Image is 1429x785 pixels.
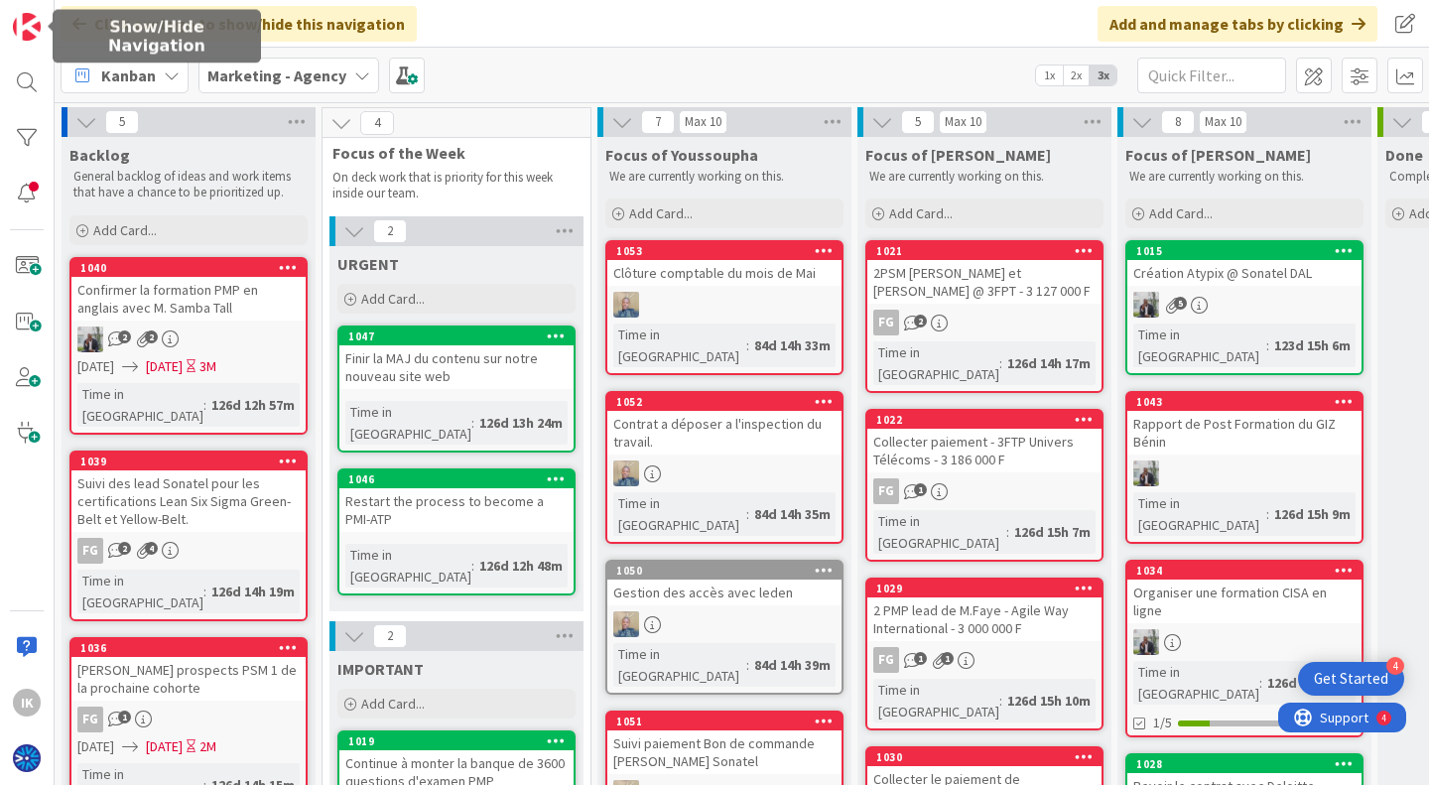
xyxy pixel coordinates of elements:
[1036,65,1063,85] span: 1x
[867,242,1102,304] div: 10212PSM [PERSON_NAME] et [PERSON_NAME] @ 3FPT - 3 127 000 F
[1133,492,1266,536] div: Time in [GEOGRAPHIC_DATA]
[1259,672,1262,694] span: :
[1127,629,1362,655] div: AG
[13,689,41,717] div: IK
[867,260,1102,304] div: 2PSM [PERSON_NAME] et [PERSON_NAME] @ 3FPT - 3 127 000 F
[361,695,425,713] span: Add Card...
[1127,580,1362,623] div: Organiser une formation CISA en ligne
[1125,145,1311,165] span: Focus of Alex
[42,3,90,27] span: Support
[1314,669,1388,689] div: Get Started
[616,715,842,728] div: 1051
[71,639,306,657] div: 1036
[607,393,842,411] div: 1052
[337,659,424,679] span: IMPORTANT
[613,492,746,536] div: Time in [GEOGRAPHIC_DATA]
[605,391,844,544] a: 1052Contrat a déposer a l'inspection du travail.YDTime in [GEOGRAPHIC_DATA]:84d 14h 35m
[867,411,1102,429] div: 1022
[607,393,842,455] div: 1052Contrat a déposer a l'inspection du travail.
[1063,65,1090,85] span: 2x
[607,411,842,455] div: Contrat a déposer a l'inspection du travail.
[71,639,306,701] div: 1036[PERSON_NAME] prospects PSM 1 de la prochaine cohorte
[1125,560,1364,737] a: 1034Organiser une formation CISA en ligneAGTime in [GEOGRAPHIC_DATA]:126d 14h 18m1/5
[869,169,1100,185] p: We are currently working on this.
[373,219,407,243] span: 2
[867,748,1102,766] div: 1030
[865,240,1104,393] a: 10212PSM [PERSON_NAME] et [PERSON_NAME] @ 3FPT - 3 127 000 FFGTime in [GEOGRAPHIC_DATA]:126d 14h 17m
[1127,562,1362,580] div: 1034
[339,345,574,389] div: Finir la MAJ du contenu sur notre nouveau site web
[867,242,1102,260] div: 1021
[1266,334,1269,356] span: :
[607,260,842,286] div: Clôture comptable du mois de Mai
[1385,145,1423,165] span: Done
[61,6,417,42] div: Click our logo to show/hide this navigation
[339,327,574,389] div: 1047Finir la MAJ du contenu sur notre nouveau site web
[873,310,899,335] div: FG
[71,470,306,532] div: Suivi des lead Sonatel pour les certifications Lean Six Sigma Green-Belt et Yellow-Belt.
[1127,242,1362,260] div: 1015
[873,478,899,504] div: FG
[1127,393,1362,411] div: 1043
[901,110,935,134] span: 5
[1127,460,1362,486] div: AG
[360,111,394,135] span: 4
[105,110,139,134] span: 5
[146,736,183,757] span: [DATE]
[1136,564,1362,578] div: 1034
[77,383,203,427] div: Time in [GEOGRAPHIC_DATA]
[746,503,749,525] span: :
[471,555,474,577] span: :
[1125,391,1364,544] a: 1043Rapport de Post Formation du GIZ BéninAGTime in [GEOGRAPHIC_DATA]:126d 15h 9m
[77,327,103,352] img: AG
[1127,292,1362,318] div: AG
[146,356,183,377] span: [DATE]
[345,544,471,588] div: Time in [GEOGRAPHIC_DATA]
[337,468,576,595] a: 1046Restart the process to become a PMI-ATPTime in [GEOGRAPHIC_DATA]:126d 12h 48m
[71,277,306,321] div: Confirmer la formation PMP en anglais avec M. Samba Tall
[345,401,471,445] div: Time in [GEOGRAPHIC_DATA]
[203,581,206,602] span: :
[93,221,157,239] span: Add Card...
[339,470,574,532] div: 1046Restart the process to become a PMI-ATP
[1127,755,1362,773] div: 1028
[1002,690,1096,712] div: 126d 15h 10m
[337,254,399,274] span: URGENT
[339,488,574,532] div: Restart the process to become a PMI-ATP
[1006,521,1009,543] span: :
[865,145,1051,165] span: Focus of Fodé
[1269,334,1356,356] div: 123d 15h 6m
[1133,460,1159,486] img: AG
[77,736,114,757] span: [DATE]
[69,145,130,165] span: Backlog
[1133,292,1159,318] img: AG
[876,413,1102,427] div: 1022
[873,341,999,385] div: Time in [GEOGRAPHIC_DATA]
[339,470,574,488] div: 1046
[69,257,308,435] a: 1040Confirmer la formation PMP en anglais avec M. Samba TallAG[DATE][DATE]3MTime in [GEOGRAPHIC_D...
[607,460,842,486] div: YD
[945,117,981,127] div: Max 10
[1262,672,1356,694] div: 126d 14h 18m
[1136,244,1362,258] div: 1015
[616,244,842,258] div: 1053
[118,330,131,343] span: 2
[605,145,758,165] span: Focus of Youssoupha
[749,654,836,676] div: 84d 14h 39m
[199,736,216,757] div: 2M
[613,292,639,318] img: YD
[873,647,899,673] div: FG
[867,411,1102,472] div: 1022Collecter paiement - 3FTP Univers Télécoms - 3 186 000 F
[1205,117,1241,127] div: Max 10
[607,713,842,774] div: 1051Suivi paiement Bon de commande [PERSON_NAME] Sonatel
[103,8,108,24] div: 4
[1161,110,1195,134] span: 8
[348,472,574,486] div: 1046
[914,652,927,665] span: 1
[332,143,566,163] span: Focus of the Week
[629,204,693,222] span: Add Card...
[1269,503,1356,525] div: 126d 15h 9m
[613,611,639,637] img: YD
[73,169,304,201] p: General backlog of ideas and work items that have a chance to be prioritized up.
[867,580,1102,641] div: 10292 PMP lead de M.Faye - Agile Way International - 3 000 000 F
